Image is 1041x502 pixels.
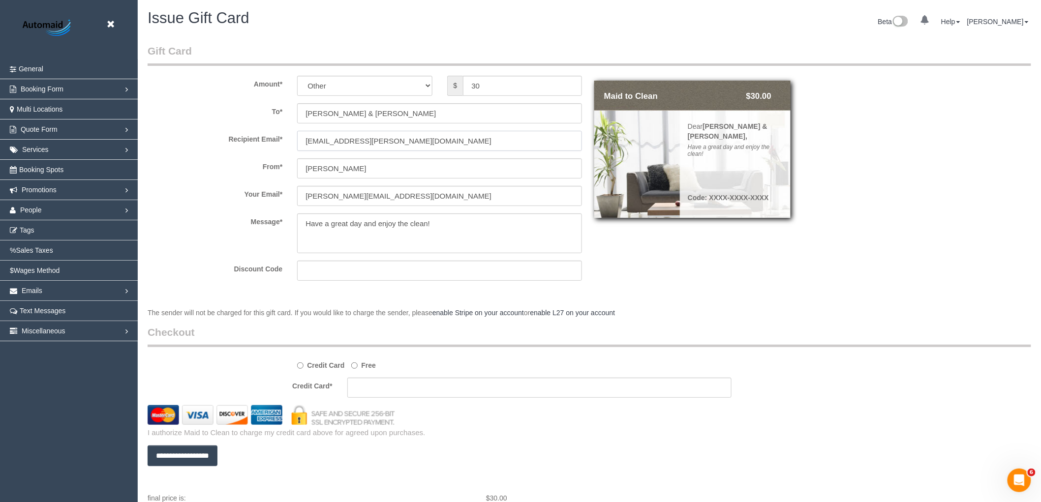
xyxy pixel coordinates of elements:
[148,494,186,502] span: final price is:
[19,166,63,174] span: Booking Spots
[530,309,615,317] a: enable L27 on your account
[20,206,42,214] span: People
[599,86,698,107] div: Maid to Clean
[140,76,290,89] label: Amount
[21,125,58,133] span: Quote Form
[148,326,195,338] span: Checkout
[447,76,463,96] span: $
[20,226,34,234] span: Tags
[22,327,65,335] span: Miscellaneous
[594,193,791,212] div: Code: XXXX-XXXX-XXXX
[351,362,358,369] input: Free
[356,384,724,392] iframe: Secure card payment input frame
[148,45,192,57] span: Gift Card
[140,186,290,199] label: Your Email
[140,405,402,425] img: credit cards
[14,266,60,274] span: Wages Method
[140,261,290,274] label: Discount Code
[307,361,344,369] strong: Credit Card
[22,287,42,295] span: Emails
[688,144,770,157] i: Have a great day and enjoy the clean!
[140,308,1039,318] div: The sender will not be charged for this gift card. If you would like to charge the sender, please or
[22,146,49,153] span: Services
[140,427,589,438] div: I authorize Maid to Clean to charge my credit card above for agreed upon purchases.
[17,105,62,113] span: Multi Locations
[17,17,79,39] img: Automaid Logo
[21,85,63,93] span: Booking Form
[941,18,960,26] a: Help
[148,9,249,27] span: Issue Gift Card
[878,18,909,26] a: Beta
[361,361,376,369] strong: Free
[20,307,65,315] span: Text Messages
[741,86,776,107] div: $30.00
[22,186,57,194] span: Promotions
[1028,469,1036,476] span: 6
[688,121,781,141] div: Dear
[1008,469,1031,492] iframe: Intercom live chat
[140,131,290,144] label: Recipient Email
[140,213,290,227] label: Message
[140,378,340,391] label: Credit Card
[16,246,53,254] span: Sales Taxes
[140,158,290,172] label: From
[432,309,524,317] a: enable Stripe on your account
[297,362,304,369] input: Credit Card
[967,18,1029,26] a: [PERSON_NAME]
[688,122,767,140] b: [PERSON_NAME] & [PERSON_NAME],
[892,16,908,29] img: New interface
[19,65,43,73] span: General
[140,103,290,117] label: To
